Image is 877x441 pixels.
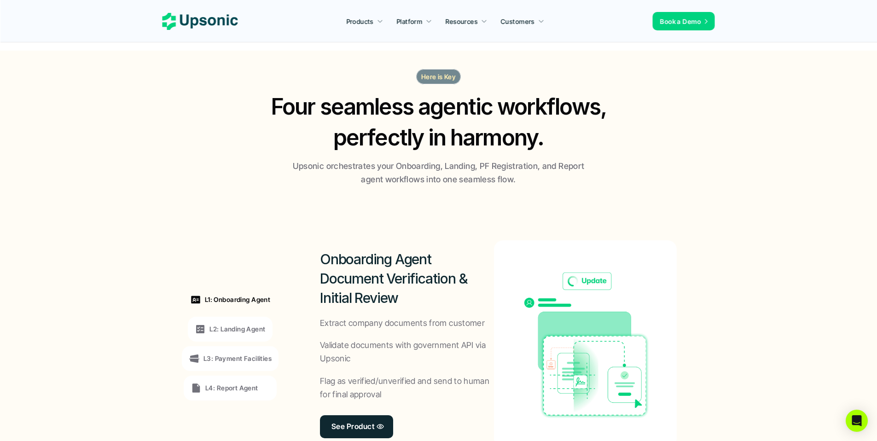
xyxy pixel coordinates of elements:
span: Book a Demo [660,17,701,25]
p: Platform [396,17,422,26]
p: Resources [446,17,478,26]
p: L2: Landing Agent [209,324,265,334]
p: Upsonic orchestrates your Onboarding, Landing, PF Registration, and Report agent workflows into o... [289,160,588,186]
p: Products [346,17,373,26]
p: Validate documents with government API via Upsonic [320,339,494,366]
p: Customers [501,17,535,26]
a: See Product [320,415,393,438]
h2: Four seamless agentic workflows, perfectly in harmony. [262,91,616,153]
p: L4: Report Agent [205,383,258,393]
p: Here is Key [421,72,456,81]
p: Extract company documents from customer [320,317,485,330]
h2: Onboarding Agent Document Verification & Initial Review [320,250,494,308]
p: Flag as verified/unverified and send to human for final approval [320,375,494,401]
a: Book a Demo [653,12,715,30]
p: L3: Payment Facilities [203,354,272,363]
p: L1: Onboarding Agent [205,295,270,304]
a: Products [341,13,389,29]
p: See Product [331,420,374,433]
div: Open Intercom Messenger [846,410,868,432]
